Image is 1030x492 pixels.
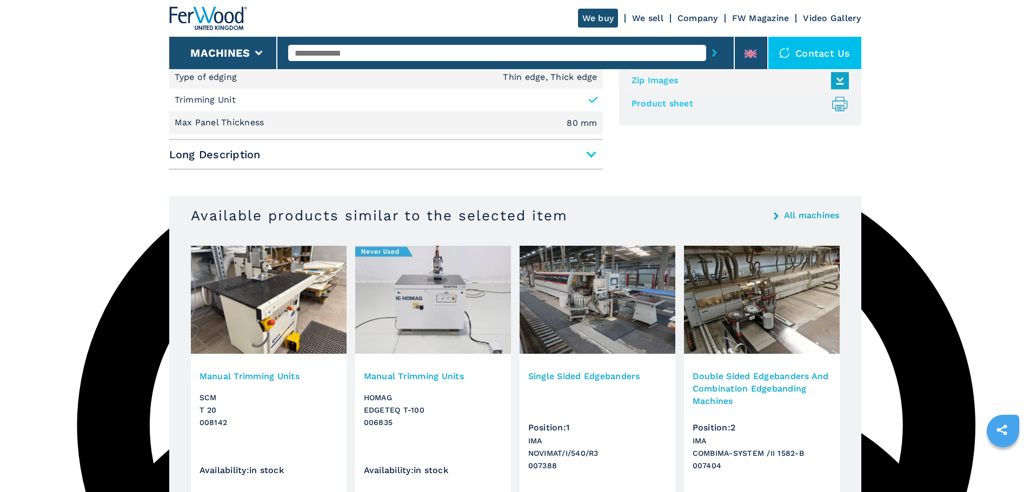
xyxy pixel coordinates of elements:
div: Contact us [768,37,861,69]
a: All machines [784,211,840,220]
p: Max Panel Thickness [175,117,267,129]
img: Single Sided Edgebanders IMA NOVIMAT/I/540/R3 [520,246,675,354]
a: Zip Images [632,72,843,90]
div: Short Description [169,66,603,134]
h3: Manual Trimming Units [364,370,502,382]
h3: IMA NOVIMAT/I/540/R3 007388 [528,435,667,472]
em: Thin edge, Thick edge [503,73,597,82]
a: We buy [578,9,619,28]
h3: Available products similar to the selected item [191,207,568,224]
h3: Single Sided Edgebanders [528,370,667,382]
img: Ferwood [169,6,247,30]
span: Long Description [169,145,603,164]
img: Manual Trimming Units SCM T 20 [191,246,347,354]
h3: SCM T 20 008142 [200,392,338,429]
p: Type of edging [175,71,240,83]
button: Machines [190,46,250,59]
a: sharethis [988,416,1015,443]
h3: Double Sided Edgebanders And Combination Edgebanding Machines [693,370,831,407]
p: Trimming Unit [175,94,236,106]
h3: Manual Trimming Units [200,370,338,382]
div: Position : 2 [693,414,831,432]
img: Contact us [779,48,790,58]
button: submit-button [706,41,723,65]
img: Manual Trimming Units HOMAG EDGETEQ T-100 [355,246,511,354]
a: Video Gallery [803,13,861,23]
div: Availability : in stock [364,466,502,475]
h3: HOMAG EDGETEQ T-100 006835 [364,392,502,429]
a: We sell [632,13,663,23]
em: 80 mm [567,119,597,127]
h3: IMA COMBIMA-SYSTEM /II 1582-B 007404 [693,435,831,472]
div: Position : 1 [528,414,667,432]
a: Product sheet [632,95,843,113]
img: Double Sided Edgebanders And Combination Edgebanding Machines IMA COMBIMA-SYSTEM /II 1582-B [684,246,840,354]
div: Availability : in stock [200,466,338,475]
a: Company [677,13,718,23]
iframe: Chat [984,443,1022,484]
a: FW Magazine [732,13,789,23]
